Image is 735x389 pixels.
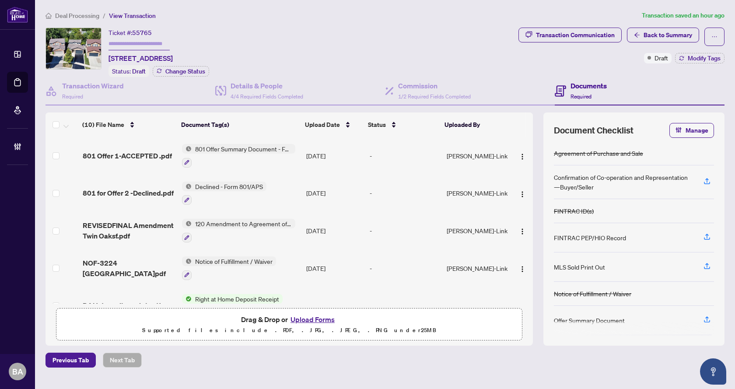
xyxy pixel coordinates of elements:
[108,53,173,63] span: [STREET_ADDRESS]
[370,301,440,310] div: -
[370,226,440,235] div: -
[12,365,23,378] span: BA
[153,66,209,77] button: Change Status
[83,258,175,279] span: NOF-3224 [GEOGRAPHIC_DATA]pdf
[132,67,146,75] span: Draft
[642,11,724,21] article: Transaction saved an hour ago
[55,12,99,20] span: Deal Processing
[303,249,366,287] td: [DATE]
[62,93,83,100] span: Required
[370,188,440,198] div: -
[518,28,622,42] button: Transaction Communication
[536,28,615,42] div: Transaction Communication
[519,228,526,235] img: Logo
[519,266,526,273] img: Logo
[182,256,276,280] button: Status IconNotice of Fulfillment / Waiver
[182,256,192,266] img: Status Icon
[303,287,366,325] td: [DATE]
[554,315,625,325] div: Offer Summary Document
[79,112,178,137] th: (10) File Name
[182,294,192,304] img: Status Icon
[570,81,607,91] h4: Documents
[182,144,295,168] button: Status Icon801 Offer Summary Document - For use with Agreement of Purchase and Sale
[443,137,511,175] td: [PERSON_NAME]-Link
[515,261,529,275] button: Logo
[398,93,471,100] span: 1/2 Required Fields Completed
[368,120,386,130] span: Status
[711,34,717,40] span: ellipsis
[443,287,511,325] td: [PERSON_NAME]
[669,123,714,138] button: Manage
[182,182,266,205] button: Status IconDeclined - Form 801/APS
[83,188,174,198] span: 801 for Offer 2 -Declined.pdf
[45,13,52,19] span: home
[109,12,156,20] span: View Transaction
[182,219,192,228] img: Status Icon
[192,219,295,228] span: 120 Amendment to Agreement of Purchase and Sale
[675,53,724,63] button: Modify Tags
[62,81,124,91] h4: Transaction Wizard
[103,11,105,21] li: /
[443,212,511,249] td: [PERSON_NAME]-Link
[303,175,366,212] td: [DATE]
[515,298,529,312] button: Logo
[45,353,96,368] button: Previous Tab
[443,175,511,212] td: [PERSON_NAME]-Link
[519,191,526,198] img: Logo
[46,28,101,69] img: IMG-40766602_1.jpg
[192,144,295,154] span: 801 Offer Summary Document - For use with Agreement of Purchase and Sale
[231,93,303,100] span: 4/4 Required Fields Completed
[108,28,152,38] div: Ticket #:
[192,294,283,304] span: Right at Home Deposit Receipt
[182,182,192,191] img: Status Icon
[182,219,295,242] button: Status Icon120 Amendment to Agreement of Purchase and Sale
[554,289,631,298] div: Notice of Fulfillment / Waiver
[83,220,175,241] span: REVISEDFINAL Amendment Twin Oaksf.pdf
[688,55,721,61] span: Modify Tags
[370,263,440,273] div: -
[554,233,626,242] div: FINTRAC PEP/HIO Record
[52,353,89,367] span: Previous Tab
[441,112,508,137] th: Uploaded By
[7,7,28,23] img: logo
[700,358,726,385] button: Open asap
[103,353,142,368] button: Next Tab
[627,28,699,42] button: Back to Summary
[182,294,283,318] button: Status IconRight at Home Deposit Receipt
[570,93,591,100] span: Required
[108,65,149,77] div: Status:
[288,314,337,325] button: Upload Forms
[303,137,366,175] td: [DATE]
[554,262,605,272] div: MLS Sold Print Out
[62,325,517,336] p: Supported files include .PDF, .JPG, .JPEG, .PNG under 25 MB
[370,151,440,161] div: -
[515,224,529,238] button: Logo
[82,120,124,130] span: (10) File Name
[519,153,526,160] img: Logo
[192,256,276,266] span: Notice of Fulfillment / Waiver
[519,303,526,310] img: Logo
[165,68,205,74] span: Change Status
[644,28,692,42] span: Back to Summary
[192,182,266,191] span: Declined - Form 801/APS
[241,314,337,325] span: Drag & Drop or
[554,148,643,158] div: Agreement of Purchase and Sale
[554,124,633,137] span: Document Checklist
[398,81,471,91] h4: Commission
[554,206,594,216] div: FINTRAC ID(s)
[554,172,693,192] div: Confirmation of Co-operation and Representation—Buyer/Seller
[515,186,529,200] button: Logo
[364,112,441,137] th: Status
[83,300,161,311] span: RAH deposit receipt.pdf
[686,123,708,137] span: Manage
[634,32,640,38] span: arrow-left
[56,308,522,341] span: Drag & Drop orUpload FormsSupported files include .PDF, .JPG, .JPEG, .PNG under25MB
[303,212,366,249] td: [DATE]
[443,249,511,287] td: [PERSON_NAME]-Link
[305,120,340,130] span: Upload Date
[231,81,303,91] h4: Details & People
[182,144,192,154] img: Status Icon
[654,53,668,63] span: Draft
[301,112,364,137] th: Upload Date
[515,149,529,163] button: Logo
